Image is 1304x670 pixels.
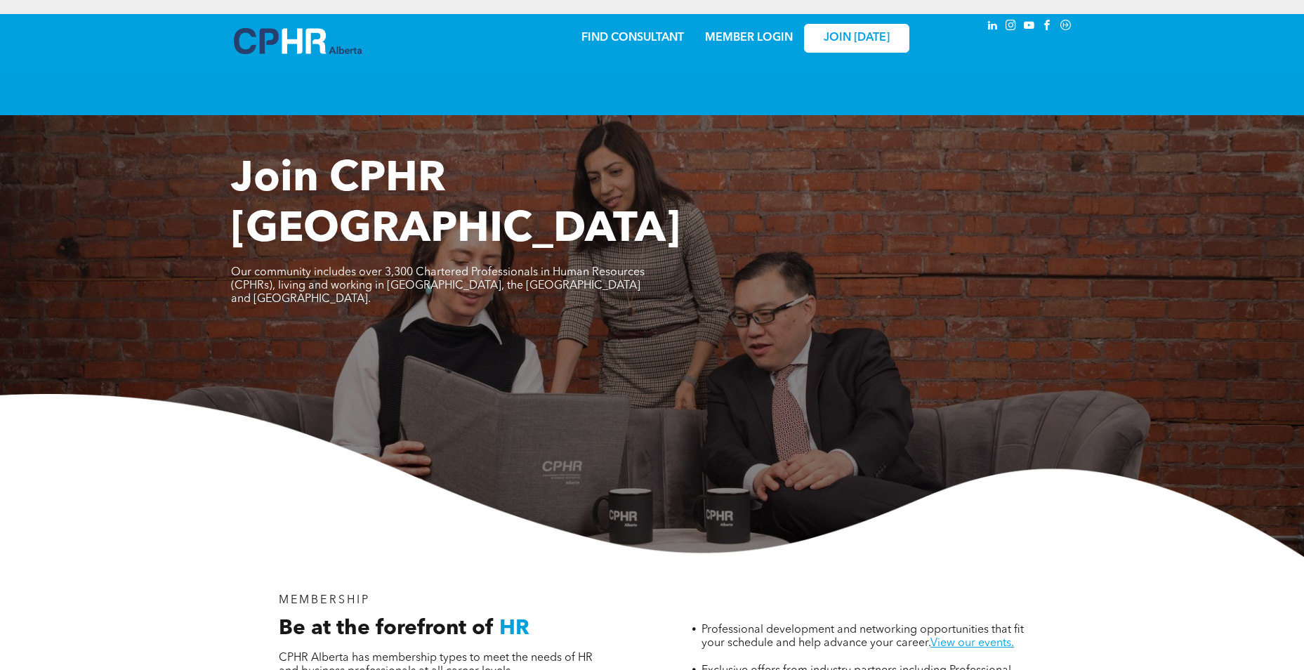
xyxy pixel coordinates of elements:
a: MEMBER LOGIN [705,32,793,44]
span: MEMBERSHIP [279,595,371,606]
span: Be at the forefront of [279,618,494,639]
a: FIND CONSULTANT [581,32,684,44]
span: Professional development and networking opportunities that fit your schedule and help advance you... [702,624,1024,649]
a: linkedin [985,18,1001,37]
a: View our events. [930,638,1014,649]
a: facebook [1040,18,1055,37]
span: HR [499,618,529,639]
a: instagram [1003,18,1019,37]
span: Join CPHR [GEOGRAPHIC_DATA] [231,159,680,251]
a: Social network [1058,18,1074,37]
span: JOIN [DATE] [824,32,890,45]
span: Our community includes over 3,300 Chartered Professionals in Human Resources (CPHRs), living and ... [231,267,645,305]
a: JOIN [DATE] [804,24,909,53]
img: A blue and white logo for cp alberta [234,28,362,54]
a: youtube [1022,18,1037,37]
